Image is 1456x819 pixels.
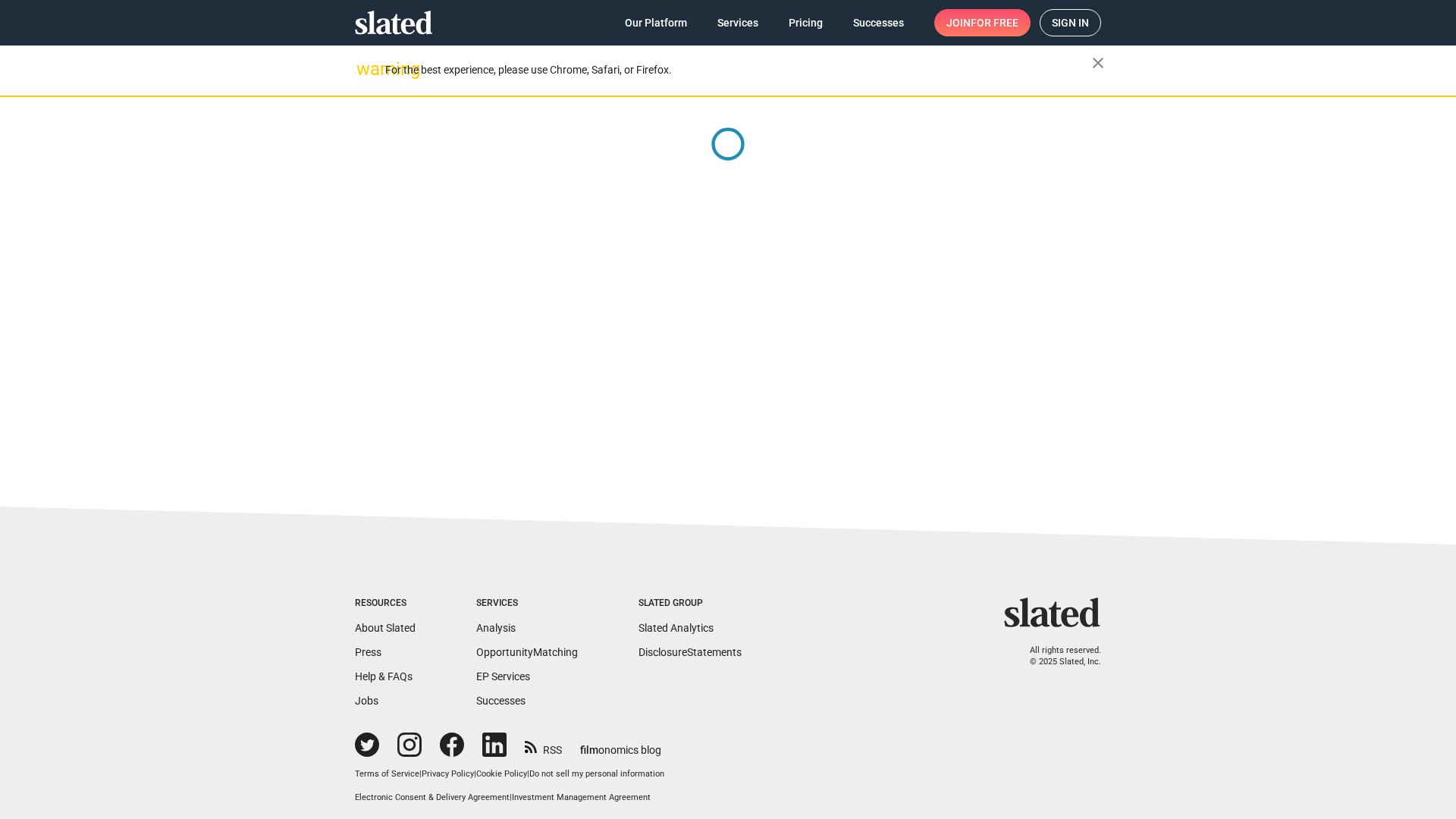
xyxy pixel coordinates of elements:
[476,695,526,707] a: Successes
[419,769,422,779] span: |
[639,646,742,658] a: DisclosureStatements
[385,60,1092,80] div: For the best experience, please use Chrome, Safari, or Firefox.
[789,9,823,36] span: Pricing
[529,769,664,780] button: Do not sell my personal information
[355,670,413,682] a: Help & FAQs
[639,598,742,610] div: Slated Group
[476,622,516,634] a: Analysis
[512,792,651,802] a: Investment Management Agreement
[1014,645,1101,667] p: All rights reserved. © 2025 Slated, Inc.
[1089,54,1107,72] mat-icon: close
[705,9,770,36] a: Services
[355,792,510,802] a: Electronic Consent & Delivery Agreement
[527,769,529,779] span: |
[355,598,416,610] div: Resources
[625,9,687,36] span: Our Platform
[580,731,661,758] a: filmonomics blog
[1040,9,1101,36] a: Sign in
[1052,10,1089,36] span: Sign in
[476,670,530,682] a: EP Services
[476,598,578,610] div: Services
[474,769,476,779] span: |
[841,9,916,36] a: Successes
[853,9,904,36] span: Successes
[525,734,562,758] a: RSS
[355,646,381,658] a: Press
[476,646,578,658] a: OpportunityMatching
[613,9,699,36] a: Our Platform
[356,60,375,78] mat-icon: warning
[639,622,714,634] a: Slated Analytics
[422,769,474,779] a: Privacy Policy
[476,769,527,779] a: Cookie Policy
[510,792,512,802] span: |
[971,9,1018,36] span: for free
[934,9,1031,36] a: Joinfor free
[355,622,416,634] a: About Slated
[946,9,1018,36] span: Join
[777,9,835,36] a: Pricing
[355,769,419,779] a: Terms of Service
[355,695,378,707] a: Jobs
[717,9,758,36] span: Services
[580,744,598,756] span: film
